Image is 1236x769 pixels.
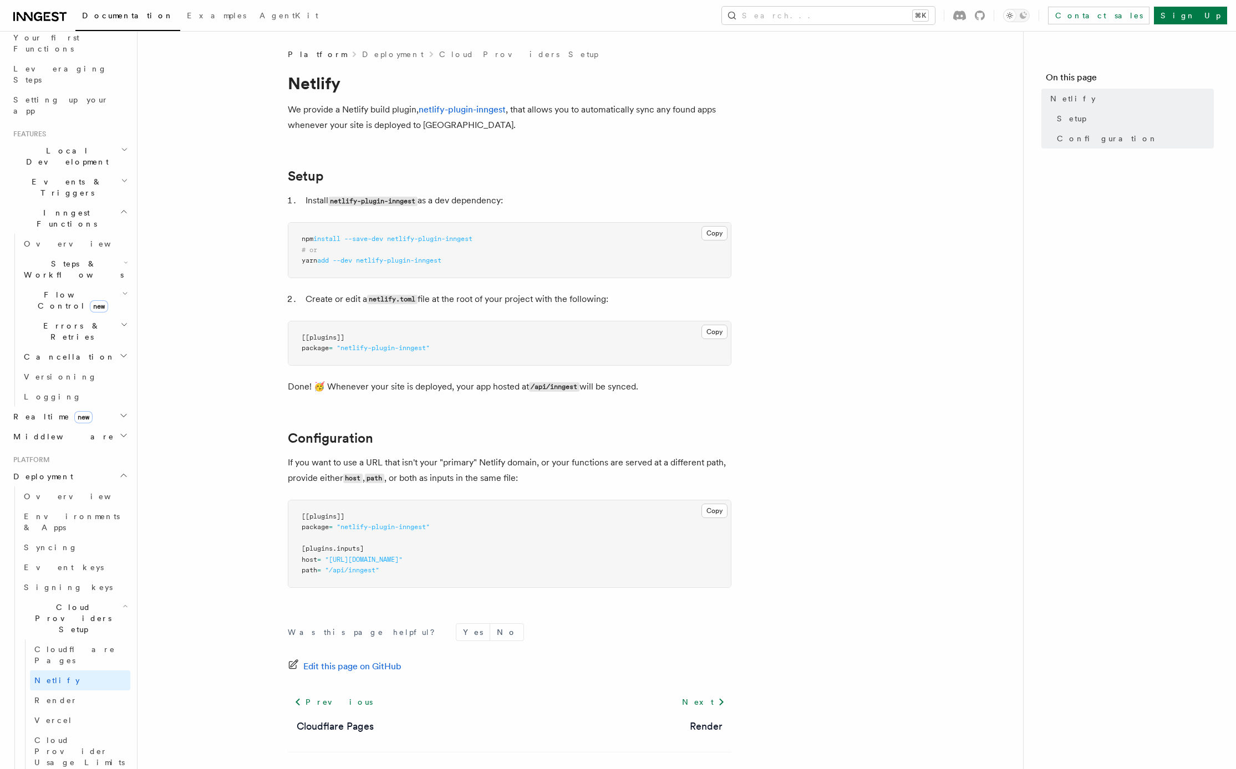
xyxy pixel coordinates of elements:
span: Vercel [34,716,73,725]
button: Toggle dark mode [1003,9,1030,22]
p: Done! 🥳 Whenever your site is deployed, your app hosted at will be synced. [288,379,731,395]
span: [plugins.inputs] [302,545,364,552]
button: Events & Triggers [9,172,130,203]
p: If you want to use a URL that isn't your "primary" Netlify domain, or your functions are served a... [288,455,731,486]
span: Flow Control [19,289,122,311]
span: Overview [24,239,138,248]
a: Overview [19,486,130,506]
a: Render [30,690,130,710]
span: Render [34,696,78,705]
span: Cloud Providers Setup [19,602,123,635]
span: netlify-plugin-inngest [356,257,441,264]
a: Examples [180,3,253,30]
a: Configuration [1052,129,1214,148]
span: Edit this page on GitHub [303,659,401,674]
a: Setup [288,168,324,184]
span: Examples [187,11,246,20]
code: host [343,474,363,483]
a: Sign Up [1154,7,1227,24]
span: = [329,523,333,531]
span: Platform [288,49,347,60]
a: Render [690,719,723,734]
span: "[URL][DOMAIN_NAME]" [325,556,403,563]
span: "/api/inngest" [325,566,379,574]
code: path [365,474,384,483]
span: package [302,344,329,352]
span: Syncing [24,543,78,552]
a: Documentation [75,3,180,31]
span: Setup [1057,113,1086,124]
span: Setting up your app [13,95,109,115]
span: --save-dev [344,235,383,243]
code: netlify.toml [367,295,418,304]
span: Your first Functions [13,33,79,53]
a: Configuration [288,430,373,446]
span: --dev [333,257,352,264]
button: Yes [456,624,490,640]
span: new [74,411,93,423]
button: No [490,624,523,640]
a: Deployment [362,49,424,60]
a: Cloud Providers Setup [439,49,598,60]
span: Cloud Provider Usage Limits [34,736,125,767]
span: Cloudflare Pages [34,645,115,665]
span: = [317,566,321,574]
a: Netlify [1046,89,1214,109]
a: Edit this page on GitHub [288,659,401,674]
code: /api/inngest [529,382,579,392]
span: Netlify [34,676,80,685]
code: netlify-plugin-inngest [328,197,418,206]
button: Steps & Workflows [19,254,130,285]
span: "netlify-plugin-inngest" [337,523,430,531]
div: Inngest Functions [9,234,130,407]
span: Leveraging Steps [13,64,107,84]
kbd: ⌘K [913,10,928,21]
button: Cloud Providers Setup [19,597,130,639]
span: yarn [302,257,317,264]
h1: Netlify [288,73,731,93]
span: npm [302,235,313,243]
p: We provide a Netlify build plugin, , that allows you to automatically sync any found apps wheneve... [288,102,731,133]
a: Next [675,692,731,712]
a: Setting up your app [9,90,130,121]
a: Event keys [19,557,130,577]
span: = [317,556,321,563]
a: Vercel [30,710,130,730]
a: Syncing [19,537,130,557]
button: Copy [701,504,728,518]
a: Signing keys [19,577,130,597]
span: Netlify [1050,93,1096,104]
button: Realtimenew [9,407,130,427]
span: Logging [24,392,82,401]
button: Deployment [9,466,130,486]
a: AgentKit [253,3,325,30]
span: Inngest Functions [9,207,120,229]
a: Netlify [30,670,130,690]
span: install [313,235,340,243]
a: Your first Functions [9,28,130,59]
h4: On this page [1046,71,1214,89]
li: Create or edit a file at the root of your project with the following: [302,291,731,307]
button: Inngest Functions [9,203,130,234]
span: "netlify-plugin-inngest" [337,344,430,352]
span: Overview [24,492,138,501]
span: Versioning [24,372,97,381]
span: path [302,566,317,574]
span: add [317,257,329,264]
span: host [302,556,317,563]
a: Environments & Apps [19,506,130,537]
span: # or [302,246,317,254]
span: Errors & Retries [19,320,120,342]
a: Cloudflare Pages [297,719,374,734]
button: Middleware [9,427,130,447]
a: Logging [19,387,130,407]
span: Configuration [1057,133,1158,144]
span: Events & Triggers [9,176,121,198]
li: Install as a dev dependency: [302,193,731,209]
span: Environments & Apps [24,512,120,532]
span: = [329,344,333,352]
a: Versioning [19,367,130,387]
p: Was this page helpful? [288,627,442,638]
span: Signing keys [24,583,113,592]
a: Leveraging Steps [9,59,130,90]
